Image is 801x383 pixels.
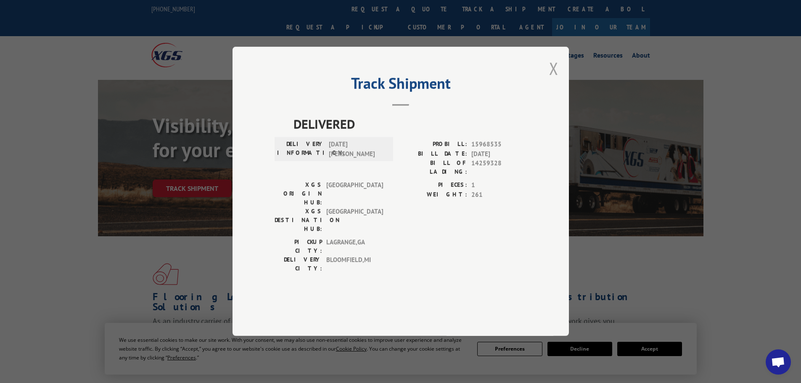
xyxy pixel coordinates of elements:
[275,207,322,234] label: XGS DESTINATION HUB:
[471,149,527,159] span: [DATE]
[401,190,467,200] label: WEIGHT:
[293,115,527,134] span: DELIVERED
[549,57,558,79] button: Close modal
[766,349,791,375] div: Open chat
[471,190,527,200] span: 261
[326,207,383,234] span: [GEOGRAPHIC_DATA]
[401,159,467,177] label: BILL OF LADING:
[275,181,322,207] label: XGS ORIGIN HUB:
[326,256,383,273] span: BLOOMFIELD , MI
[326,181,383,207] span: [GEOGRAPHIC_DATA]
[275,77,527,93] h2: Track Shipment
[275,238,322,256] label: PICKUP CITY:
[401,181,467,190] label: PIECES:
[471,181,527,190] span: 1
[471,159,527,177] span: 14259328
[275,256,322,273] label: DELIVERY CITY:
[401,140,467,150] label: PROBILL:
[401,149,467,159] label: BILL DATE:
[326,238,383,256] span: LAGRANGE , GA
[471,140,527,150] span: 15968535
[329,140,386,159] span: [DATE] [PERSON_NAME]
[277,140,325,159] label: DELIVERY INFORMATION:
